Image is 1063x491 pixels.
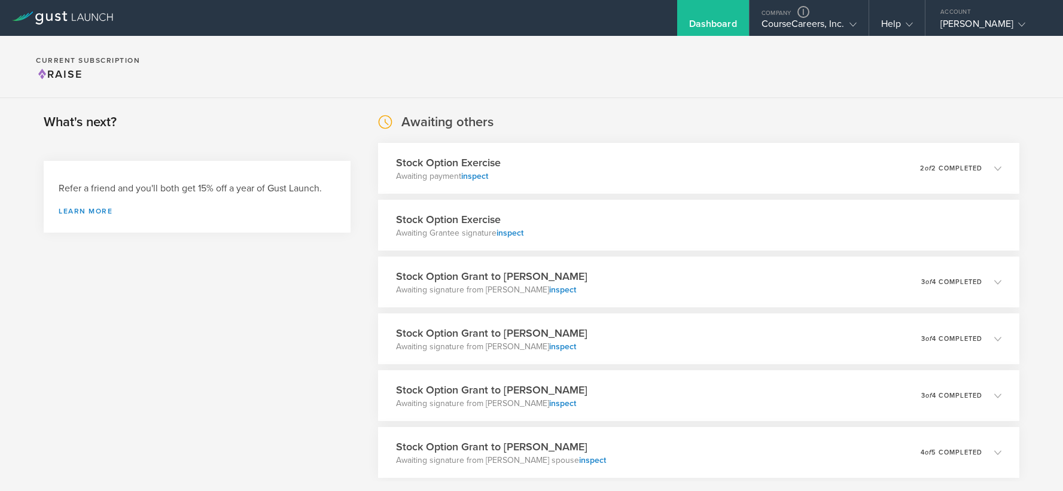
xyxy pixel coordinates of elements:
a: inspect [549,341,576,352]
em: of [925,335,932,343]
p: Awaiting signature from [PERSON_NAME] [396,398,587,410]
h3: Stock Option Grant to [PERSON_NAME] [396,439,606,455]
h2: Awaiting others [401,114,494,131]
p: Awaiting signature from [PERSON_NAME] spouse [396,455,606,466]
p: 3 4 completed [921,279,982,285]
div: [PERSON_NAME] [940,18,1042,36]
h3: Stock Option Exercise [396,155,501,170]
p: Awaiting Grantee signature [396,227,523,239]
h3: Stock Option Grant to [PERSON_NAME] [396,325,587,341]
p: Awaiting signature from [PERSON_NAME] [396,341,587,353]
em: of [925,278,932,286]
a: Learn more [59,208,336,215]
p: 3 4 completed [921,336,982,342]
p: 2 2 completed [920,165,982,172]
div: Help [881,18,913,36]
a: inspect [549,398,576,408]
a: inspect [579,455,606,465]
span: Raise [36,68,83,81]
a: inspect [461,171,488,181]
em: of [925,392,932,399]
h3: Refer a friend and you'll both get 15% off a year of Gust Launch. [59,182,336,196]
a: inspect [497,228,523,238]
p: 3 4 completed [921,392,982,399]
div: Dashboard [689,18,737,36]
h2: Current Subscription [36,57,140,64]
h3: Stock Option Exercise [396,212,523,227]
h3: Stock Option Grant to [PERSON_NAME] [396,269,587,284]
a: inspect [549,285,576,295]
h2: What's next? [44,114,117,131]
p: 4 5 completed [921,449,982,456]
h3: Stock Option Grant to [PERSON_NAME] [396,382,587,398]
em: of [925,164,931,172]
p: Awaiting payment [396,170,501,182]
p: Awaiting signature from [PERSON_NAME] [396,284,587,296]
em: of [925,449,931,456]
div: CourseCareers, Inc. [762,18,857,36]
